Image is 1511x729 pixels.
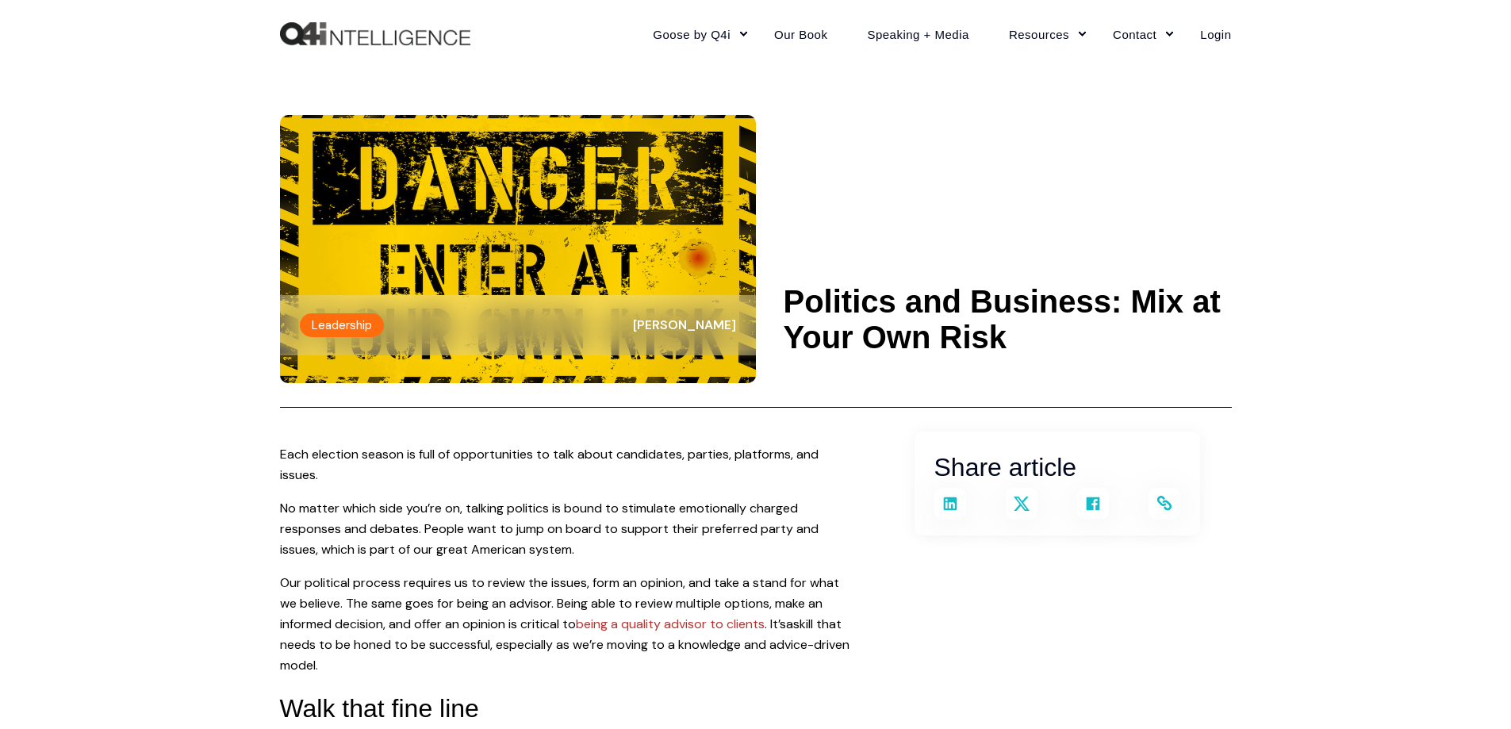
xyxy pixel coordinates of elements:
a: Share on X [1006,488,1037,520]
h1: Politics and Business: Mix at Your Own Risk [784,284,1232,355]
img: As an advisor, understanding how mixing politics and business influence relationships and revenue... [280,115,756,383]
span: Walk that fine line [280,694,479,723]
a: Copy and share the link [1149,488,1180,520]
span: No matter which side you’re on, talking politics is bound to stimulate emotionally charged respon... [280,500,819,558]
span: [PERSON_NAME] [633,317,736,333]
h2: Share article [934,447,1180,488]
span: Each election season is full of opportunities to talk about candidates, parties, platforms, and i... [280,446,819,483]
span: a [786,616,793,632]
span: . It’s skill that needs to be honed to be successful, especially as we’re moving to a knowledge a... [280,616,849,673]
a: Share on LinkedIn [934,488,966,520]
a: being a quality advisor to clients [576,616,765,632]
img: Q4intelligence, LLC logo [280,22,470,46]
label: Leadership [300,313,384,337]
a: Back to Home [280,22,470,46]
span: Our political process requires us to review the issues, form an opinion, and take a stand for wha... [280,574,839,632]
a: Share on Facebook [1077,488,1109,520]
